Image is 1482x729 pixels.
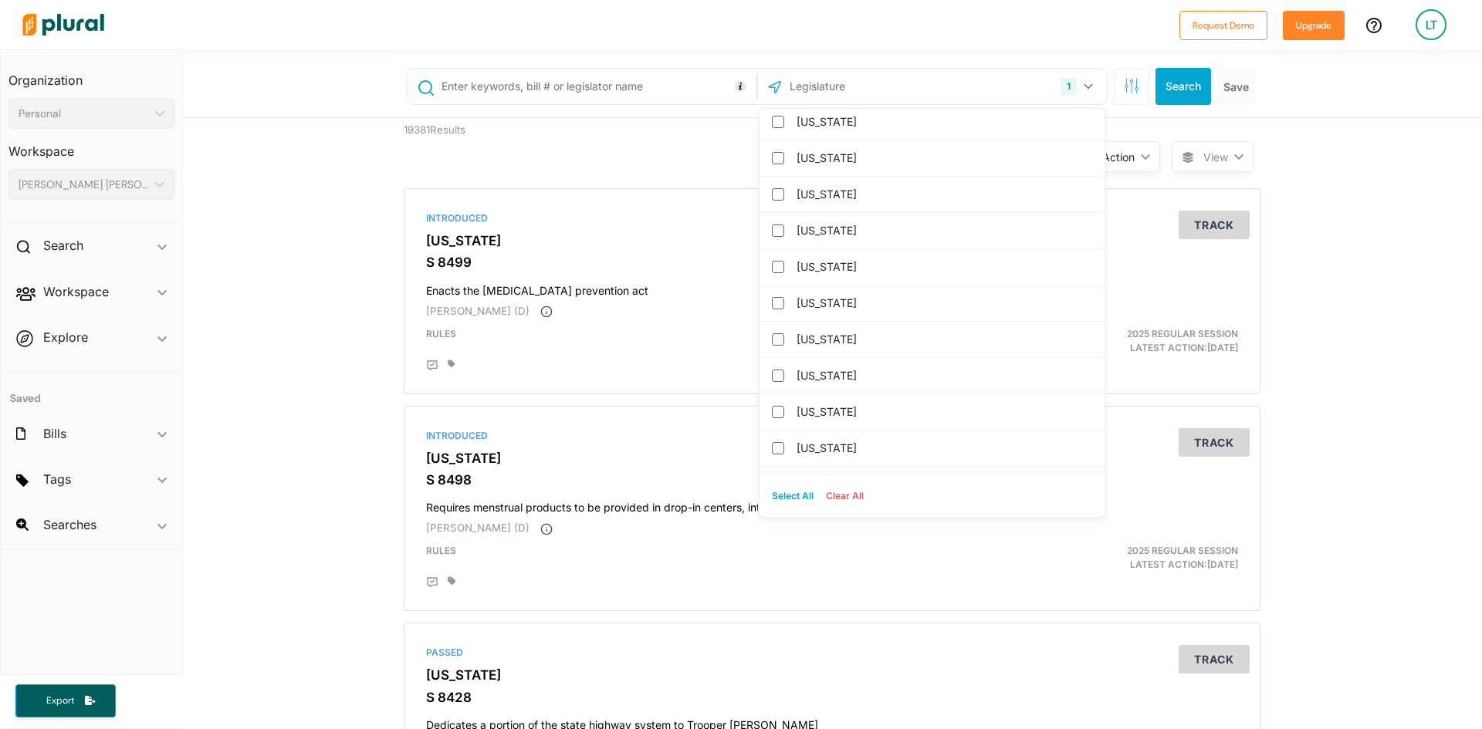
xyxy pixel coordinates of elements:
[43,283,109,300] h2: Workspace
[1,372,182,410] h4: Saved
[448,576,455,586] div: Add tags
[426,359,438,372] div: Add Position Statement
[440,72,753,101] input: Enter keywords, bill # or legislator name
[788,72,953,101] input: Legislature
[426,328,456,339] span: Rules
[8,58,174,92] h3: Organization
[797,328,1089,351] label: [US_STATE]
[426,472,1238,488] h3: S 8498
[1179,17,1267,33] a: Request Demo
[797,147,1089,170] label: [US_STATE]
[972,544,1250,572] div: Latest Action: [DATE]
[15,684,116,717] button: Export
[1179,645,1250,673] button: Track
[797,110,1089,133] label: [US_STATE]
[1217,68,1255,105] button: Save
[797,400,1089,424] label: [US_STATE]
[1283,11,1345,40] button: Upgrade
[797,364,1089,387] label: [US_STATE]
[426,646,1238,660] div: Passed
[1061,78,1077,95] div: 1
[426,545,456,556] span: Rules
[1203,149,1228,165] span: View
[1416,9,1446,40] div: LT
[426,690,1238,705] h3: S 8428
[1283,17,1345,33] a: Upgrade
[426,277,1238,298] h4: Enacts the [MEDICAL_DATA] prevention act
[1403,3,1459,46] a: LT
[1179,428,1250,457] button: Track
[19,177,149,193] div: [PERSON_NAME] [PERSON_NAME]
[1127,545,1238,556] span: 2025 Regular Session
[43,237,83,254] h2: Search
[733,79,747,93] div: Tooltip anchor
[1155,68,1211,105] button: Search
[797,292,1089,315] label: [US_STATE]
[36,694,85,707] span: Export
[19,106,149,122] div: Personal
[820,484,870,508] button: Clear All
[426,494,1238,515] h4: Requires menstrual products to be provided in drop-in centers, intake shelters and emergency cong...
[426,451,1238,466] h3: [US_STATE]
[1179,211,1250,239] button: Track
[797,255,1089,278] label: [US_STATE]
[1054,72,1103,101] button: 1
[1124,78,1139,91] span: Search Filters
[426,255,1238,270] h3: S 8499
[797,437,1089,460] label: [US_STATE]
[426,521,530,534] span: [PERSON_NAME] (D)
[426,211,1238,225] div: Introduced
[448,359,455,369] div: Add tags
[43,425,66,442] h2: Bills
[8,129,174,163] h3: Workspace
[426,305,530,317] span: [PERSON_NAME] (D)
[426,667,1238,683] h3: [US_STATE]
[426,576,438,589] div: Add Position Statement
[797,219,1089,242] label: [US_STATE]
[1179,11,1267,40] button: Request Demo
[392,118,612,177] div: 19381 Results
[1127,328,1238,339] span: 2025 Regular Session
[972,327,1250,355] div: Latest Action: [DATE]
[426,429,1238,443] div: Introduced
[426,233,1238,248] h3: [US_STATE]
[797,183,1089,206] label: [US_STATE]
[766,484,820,508] button: Select All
